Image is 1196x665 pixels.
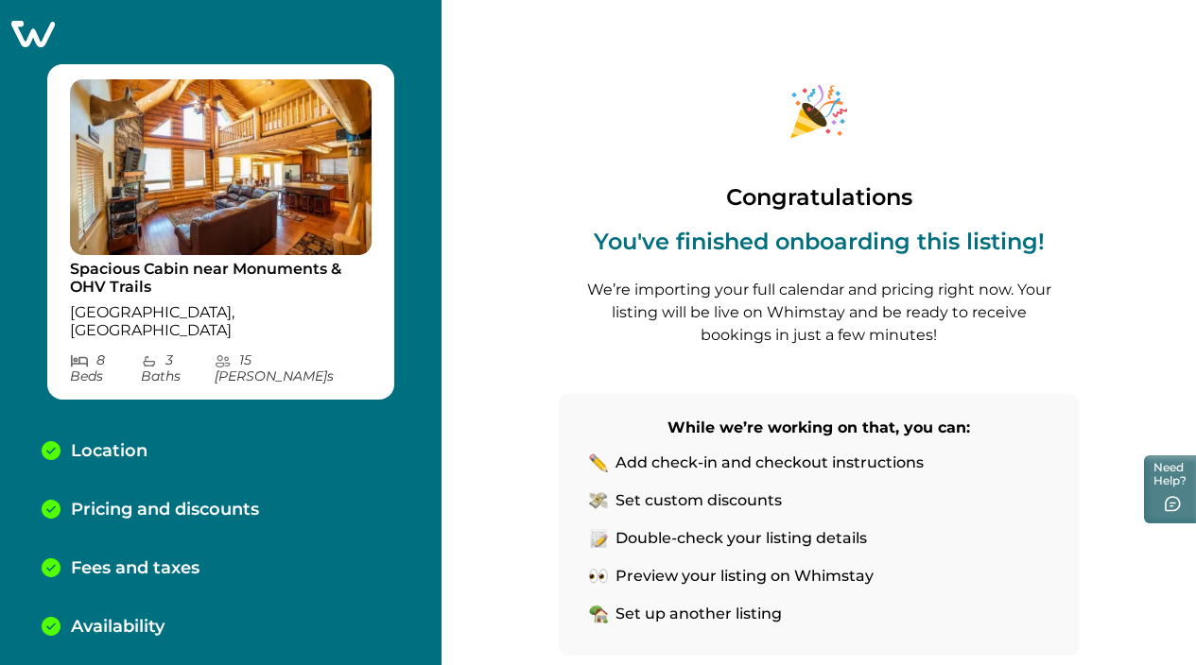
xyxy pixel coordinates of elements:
[141,352,215,384] p: 3 Bath s
[615,453,924,472] p: Add check-in and checkout instructions
[71,558,199,579] p: Fees and taxes
[582,279,1055,347] p: We’re importing your full calendar and pricing right now. Your listing will be live on Whimstay a...
[70,260,372,297] p: Spacious Cabin near Monuments & OHV Trails
[615,491,782,510] p: Set custom discounts
[70,79,372,255] img: propertyImage_Spacious Cabin near Monuments & OHV Trails
[70,303,372,340] p: [GEOGRAPHIC_DATA], [GEOGRAPHIC_DATA]
[615,529,867,548] p: Double-check your listing details
[71,500,259,520] p: Pricing and discounts
[71,441,147,462] p: Location
[615,567,874,586] p: Preview your listing on Whimstay
[71,617,165,638] p: Availability
[70,352,141,384] p: 8 Bed s
[589,453,608,472] img: pencil-icon
[215,352,372,384] p: 15 [PERSON_NAME] s
[594,229,1045,255] p: You've finished onboarding this listing!
[589,529,608,548] img: list-pencil-icon
[748,57,890,166] img: congratulations
[589,605,608,623] img: home-icon
[589,417,1049,439] p: While we’re working on that, you can:
[615,605,782,623] p: Set up another listing
[726,180,912,214] p: Congratulations
[589,491,608,510] img: money-icon
[589,567,608,586] img: eyes-icon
